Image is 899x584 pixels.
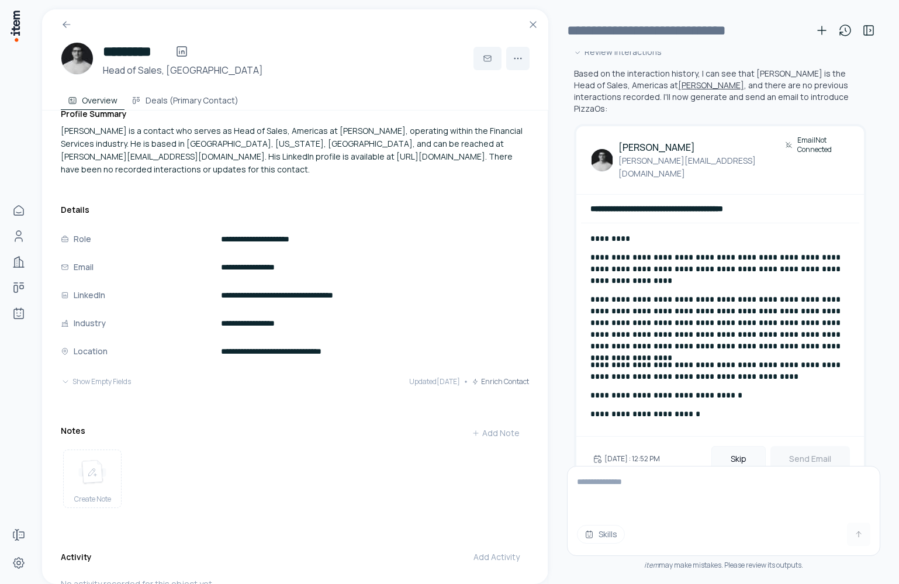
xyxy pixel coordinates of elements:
[61,125,529,176] div: [PERSON_NAME] is a contact who serves as Head of Sales, Americas at [PERSON_NAME], operating with...
[472,370,529,393] button: Enrich Contact
[74,233,91,246] p: Role
[618,154,780,180] p: [PERSON_NAME][EMAIL_ADDRESS][DOMAIN_NAME]
[644,560,659,570] i: item
[9,9,21,43] img: Item Brain Logo
[618,140,780,154] h4: [PERSON_NAME]
[810,19,834,42] button: New conversation
[567,561,880,570] div: may make mistakes. Please review its outputs.
[574,68,849,114] p: Based on the interaction history, I can see that [PERSON_NAME] is the Head of Sales, Americas at ...
[577,525,625,544] button: Skills
[7,250,30,274] a: Companies
[61,370,131,393] button: Show Empty Fields
[797,136,850,154] span: Email Not Connected
[834,19,857,42] button: View history
[61,204,529,216] h3: Details
[74,495,111,504] span: Create Note
[506,47,530,70] button: More actions
[74,317,106,330] p: Industry
[472,427,520,439] div: Add Note
[7,551,30,575] a: Settings
[7,199,30,222] a: Home
[857,19,880,42] button: Toggle sidebar
[711,446,766,472] button: Skip
[63,450,122,508] button: create noteCreate Note
[7,302,30,325] a: Agents
[61,551,92,563] h3: Activity
[462,421,529,445] button: Add Note
[61,87,125,110] button: Overview
[599,528,617,540] span: Skills
[74,289,105,302] p: LinkedIn
[590,447,662,471] button: [DATE] : 12:52 PM
[78,459,106,485] img: create note
[574,46,866,58] div: Review Interactions
[590,148,614,172] img: Chris Lee
[61,425,85,437] h3: Notes
[464,545,529,569] button: Add Activity
[74,345,108,358] p: Location
[61,42,94,75] img: Chris Lee
[125,87,246,110] button: Deals (Primary Contact)
[7,523,30,547] a: Forms
[678,80,744,91] button: [PERSON_NAME]
[103,63,263,77] h3: Head of Sales, [GEOGRAPHIC_DATA]
[7,224,30,248] a: Contacts
[74,261,94,274] p: Email
[409,377,460,386] span: Updated [DATE]
[7,276,30,299] a: deals
[61,108,529,120] h3: Profile Summary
